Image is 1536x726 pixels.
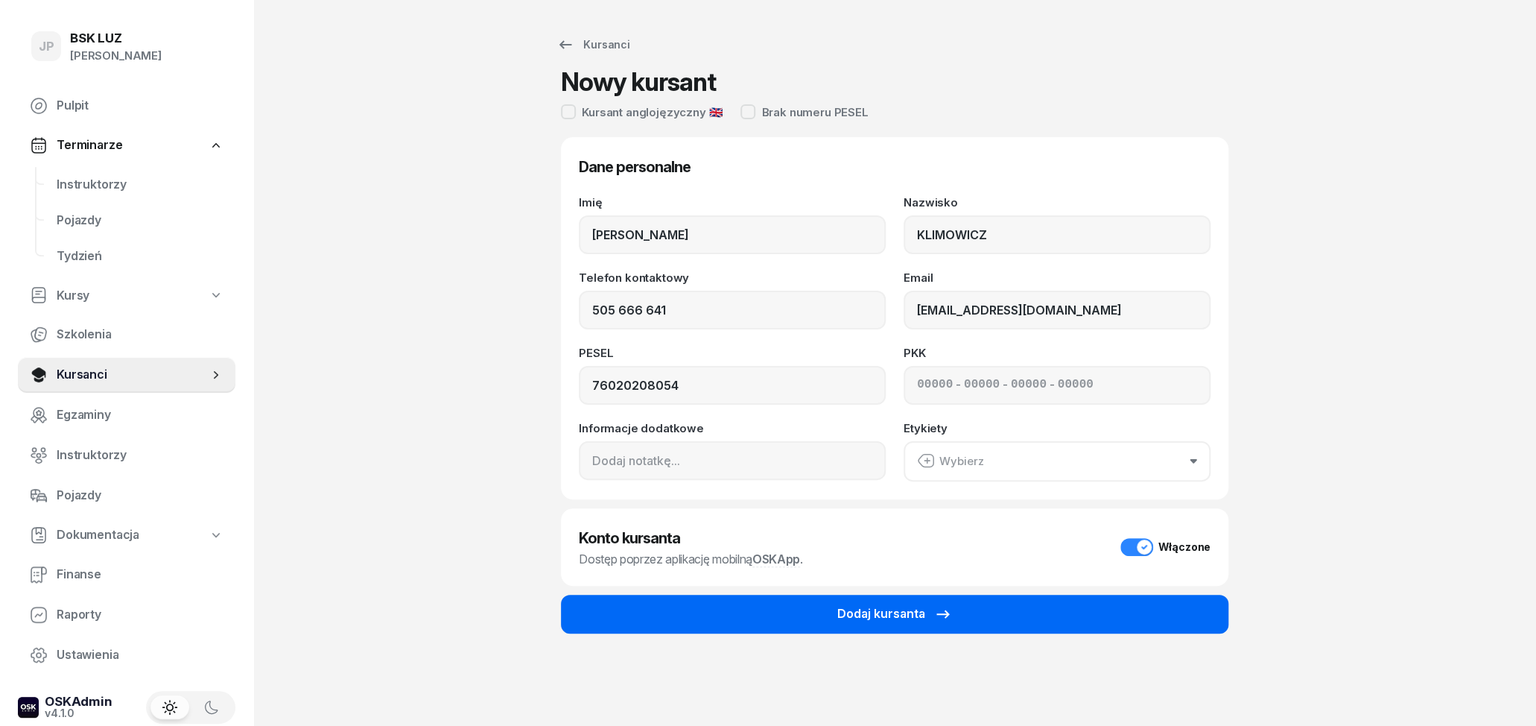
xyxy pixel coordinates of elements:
[1003,376,1008,395] span: -
[917,452,984,471] div: Wybierz
[18,128,235,162] a: Terminarze
[57,565,223,584] span: Finanse
[57,96,223,116] span: Pulpit
[18,88,235,124] a: Pulpit
[579,441,886,480] input: Dodaj notatkę...
[57,405,223,425] span: Egzaminy
[45,239,235,274] a: Tydzień
[45,203,235,239] a: Pojazdy
[57,247,223,266] span: Tydzień
[18,557,235,593] a: Finanse
[57,365,209,385] span: Kursanci
[18,697,39,718] img: logo-xs-dark@2x.png
[561,69,716,95] h1: Nowy kursant
[579,550,803,568] div: Dostęp poprzez aplikację mobilną .
[752,552,800,567] a: OSKApp
[57,525,139,545] span: Dokumentacja
[18,637,235,673] a: Ustawienia
[70,32,162,45] div: BSK LUZ
[57,486,223,505] span: Pojazdy
[57,136,122,155] span: Terminarze
[18,279,235,313] a: Kursy
[837,605,952,624] div: Dodaj kursanta
[561,595,1228,634] button: Dodaj kursanta
[39,40,54,53] span: JP
[579,526,803,550] h3: Konto kursanta
[18,438,235,473] a: Instruktorzy
[18,357,235,393] a: Kursanci
[543,30,644,60] a: Kursanci
[57,211,223,230] span: Pojazdy
[1158,540,1210,553] div: Włączone
[556,36,630,54] div: Kursanci
[57,446,223,465] span: Instruktorzy
[761,107,868,118] div: Brak numeru PESEL
[18,597,235,633] a: Raporty
[1011,376,1047,395] input: 00000
[70,46,162,66] div: [PERSON_NAME]
[18,397,235,433] a: Egzaminy
[956,376,961,395] span: -
[904,441,1210,482] button: Wybierz
[57,605,223,625] span: Raporty
[57,286,89,306] span: Kursy
[45,708,112,719] div: v4.1.0
[964,376,1000,395] input: 00000
[1058,376,1094,395] input: 00000
[579,155,1210,179] h3: Dane personalne
[57,175,223,195] span: Instruktorzy
[917,376,953,395] input: 00000
[1050,376,1055,395] span: -
[582,107,723,118] div: Kursant anglojęzyczny 🇬🇧
[45,695,112,708] div: OSKAdmin
[18,518,235,552] a: Dokumentacja
[57,325,223,344] span: Szkolenia
[57,645,223,665] span: Ustawienia
[45,167,235,203] a: Instruktorzy
[18,317,235,353] a: Szkolenia
[18,478,235,514] a: Pojazdy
